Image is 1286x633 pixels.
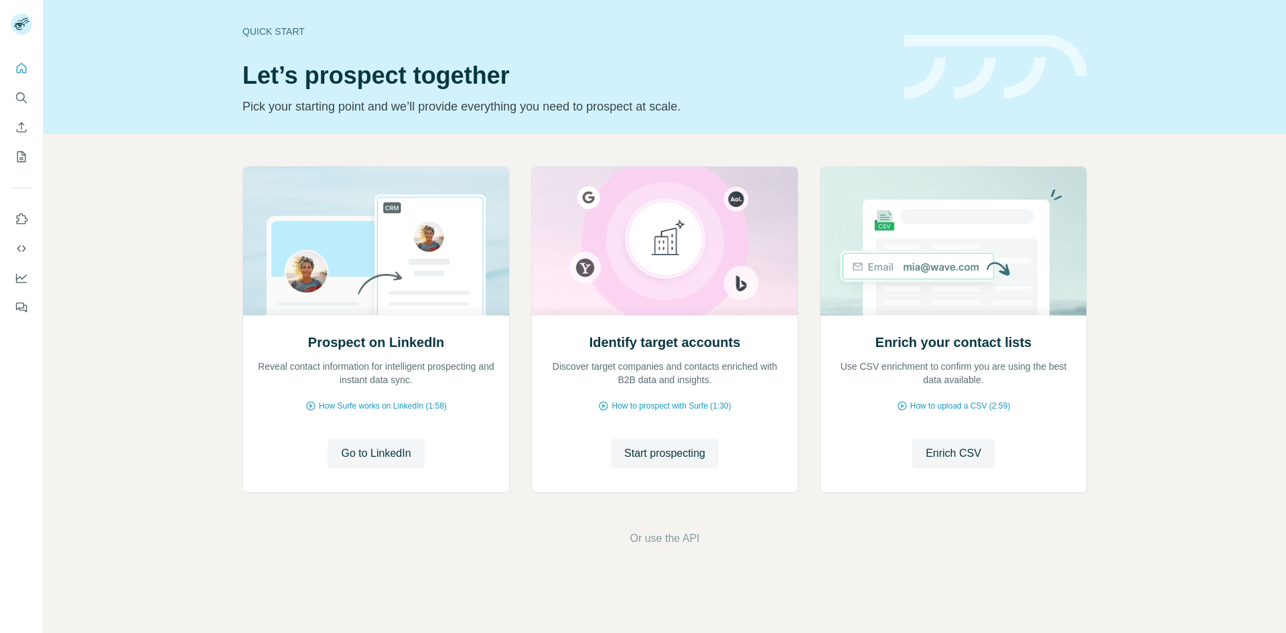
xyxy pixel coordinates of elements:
[820,167,1087,315] img: Enrich your contact lists
[11,115,32,139] button: Enrich CSV
[926,445,981,462] span: Enrich CSV
[308,333,444,352] h2: Prospect on LinkedIn
[328,439,424,468] button: Go to LinkedIn
[612,400,731,412] span: How to prospect with Surfe (1:30)
[589,333,741,352] h2: Identify target accounts
[11,266,32,290] button: Dashboard
[834,360,1073,386] p: Use CSV enrichment to confirm you are using the best data available.
[319,400,447,412] span: How Surfe works on LinkedIn (1:58)
[531,167,798,315] img: Identify target accounts
[611,439,719,468] button: Start prospecting
[11,236,32,261] button: Use Surfe API
[912,439,995,468] button: Enrich CSV
[11,86,32,110] button: Search
[242,62,888,89] h1: Let’s prospect together
[910,400,1010,412] span: How to upload a CSV (2:59)
[875,333,1031,352] h2: Enrich your contact lists
[630,531,699,547] button: Or use the API
[242,97,888,116] p: Pick your starting point and we’ll provide everything you need to prospect at scale.
[242,167,510,315] img: Prospect on LinkedIn
[257,360,496,386] p: Reveal contact information for intelligent prospecting and instant data sync.
[341,445,411,462] span: Go to LinkedIn
[11,145,32,169] button: My lists
[624,445,705,462] span: Start prospecting
[11,207,32,231] button: Use Surfe on LinkedIn
[545,360,784,386] p: Discover target companies and contacts enriched with B2B data and insights.
[11,56,32,80] button: Quick start
[11,295,32,320] button: Feedback
[904,35,1087,100] img: banner
[242,25,888,38] div: Quick start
